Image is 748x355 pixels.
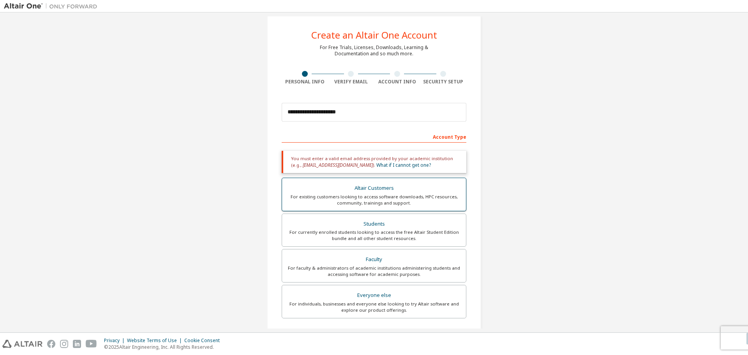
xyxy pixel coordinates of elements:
[4,2,101,10] img: Altair One
[47,340,55,348] img: facebook.svg
[374,79,420,85] div: Account Info
[282,79,328,85] div: Personal Info
[287,194,461,206] div: For existing customers looking to access software downloads, HPC resources, community, trainings ...
[73,340,81,348] img: linkedin.svg
[287,301,461,313] div: For individuals, businesses and everyone else looking to try Altair software and explore our prod...
[2,340,42,348] img: altair_logo.svg
[328,79,374,85] div: Verify Email
[376,162,431,168] a: What if I cannot get one?
[287,219,461,230] div: Students
[287,265,461,277] div: For faculty & administrators of academic institutions administering students and accessing softwa...
[311,30,437,40] div: Create an Altair One Account
[104,337,127,344] div: Privacy
[287,254,461,265] div: Faculty
[184,337,224,344] div: Cookie Consent
[420,79,467,85] div: Security Setup
[303,162,373,168] span: [EMAIL_ADDRESS][DOMAIN_NAME]
[104,344,224,350] p: © 2025 Altair Engineering, Inc. All Rights Reserved.
[86,340,97,348] img: youtube.svg
[287,290,461,301] div: Everyone else
[282,130,466,143] div: Account Type
[320,44,428,57] div: For Free Trials, Licenses, Downloads, Learning & Documentation and so much more.
[60,340,68,348] img: instagram.svg
[287,229,461,242] div: For currently enrolled students looking to access the free Altair Student Edition bundle and all ...
[282,151,466,173] div: You must enter a valid email address provided by your academic institution (e.g., ).
[287,183,461,194] div: Altair Customers
[127,337,184,344] div: Website Terms of Use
